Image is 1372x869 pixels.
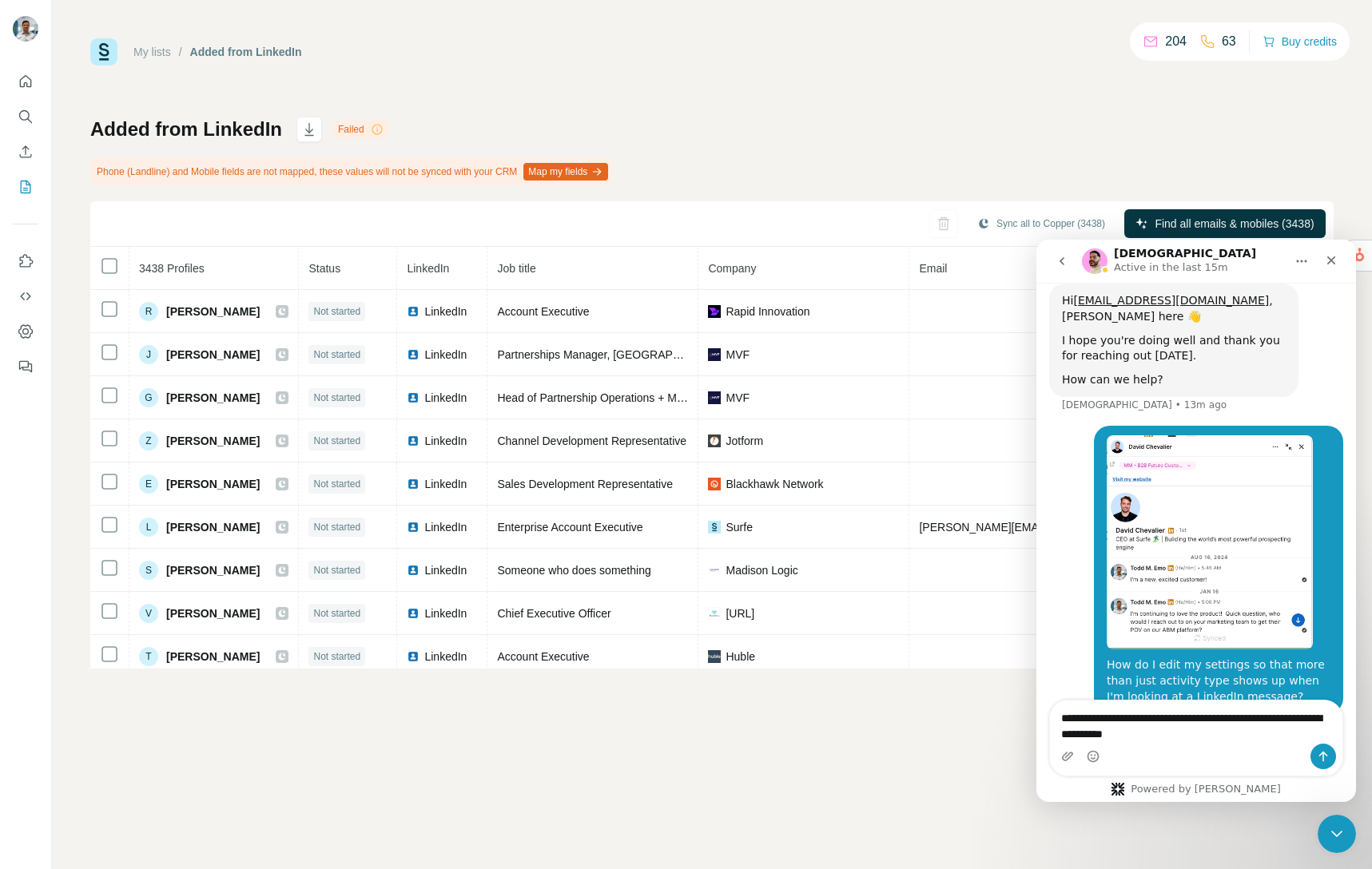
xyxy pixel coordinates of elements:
img: company-logo [708,607,721,620]
iframe: Intercom live chat [1036,240,1356,802]
h1: Added from LinkedIn [90,117,282,142]
button: Sync all to Copper (3438) [966,212,1116,236]
div: T [139,647,158,666]
span: Blackhawk Network [726,476,823,492]
span: [URL] [726,605,754,621]
div: L [139,518,158,537]
img: LinkedIn logo [407,305,420,318]
span: Partnerships Manager, [GEOGRAPHIC_DATA] [497,348,729,361]
li: / [179,44,182,60]
button: Map my fields [523,163,608,181]
span: LinkedIn [424,476,467,492]
div: Added from LinkedIn [190,44,302,60]
span: LinkedIn [424,562,467,578]
img: LinkedIn logo [407,434,420,447]
p: 204 [1165,32,1187,51]
button: Find all emails & mobiles (3438) [1124,209,1326,238]
button: Search [13,102,38,131]
span: Status [308,262,340,275]
iframe: Intercom live chat [1318,815,1356,853]
span: [PERSON_NAME] [166,649,260,665]
img: LinkedIn logo [407,521,420,534]
img: company-logo [708,434,721,447]
span: Account Executive [497,650,589,663]
div: E [139,474,158,494]
div: S [139,561,158,580]
span: MVF [726,390,750,406]
img: Surfe Logo [90,38,117,65]
span: Madison Logic [726,562,797,578]
button: Feedback [13,352,38,381]
span: LinkedIn [424,605,467,621]
div: R [139,302,158,321]
span: Enterprise Account Executive [497,521,642,534]
img: company-logo [708,305,721,318]
img: LinkedIn logo [407,650,420,663]
span: LinkedIn [424,519,467,535]
span: Email [919,262,947,275]
span: Not started [313,520,360,534]
img: Avatar [13,16,38,42]
img: LinkedIn logo [407,607,420,620]
span: [PERSON_NAME] [166,347,260,363]
div: Phone (Landline) and Mobile fields are not mapped, these values will not be synced with your CRM [90,158,611,185]
span: Someone who does something [497,564,650,577]
span: [PERSON_NAME] [166,519,260,535]
button: My lists [13,173,38,201]
img: LinkedIn logo [407,564,420,577]
button: Buy credits [1263,30,1337,53]
div: G [139,388,158,407]
span: [PERSON_NAME][EMAIL_ADDRESS][PERSON_NAME][DOMAIN_NAME] [919,521,1293,534]
div: Failed [333,120,388,139]
button: Quick start [13,67,38,96]
span: LinkedIn [424,347,467,363]
span: LinkedIn [407,262,449,275]
img: LinkedIn logo [407,391,420,404]
span: Account Executive [497,305,589,318]
img: LinkedIn logo [407,348,420,361]
button: Dashboard [13,317,38,346]
span: [PERSON_NAME] [166,562,260,578]
span: Not started [313,477,360,491]
span: [PERSON_NAME] [166,304,260,319]
button: Use Surfe on LinkedIn [13,247,38,276]
img: LinkedIn logo [407,478,420,490]
span: Not started [313,304,360,319]
span: Rapid Innovation [726,304,809,319]
div: V [139,604,158,623]
span: [PERSON_NAME] [166,433,260,449]
span: MVF [726,347,750,363]
div: Z [139,431,158,450]
span: Chief Executive Officer [497,607,610,620]
span: Find all emails & mobiles (3438) [1155,216,1314,232]
p: 63 [1222,32,1236,51]
div: J [139,345,158,364]
span: Not started [313,391,360,405]
span: Surfe [726,519,752,535]
span: Sales Development Representative [497,478,672,490]
span: [PERSON_NAME] [166,605,260,621]
img: company-logo [708,564,721,577]
span: Not started [313,434,360,448]
span: Jotform [726,433,763,449]
span: [PERSON_NAME] [166,390,260,406]
span: Head of Partnership Operations + Monetization [497,391,730,404]
span: LinkedIn [424,433,467,449]
span: LinkedIn [424,649,467,665]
